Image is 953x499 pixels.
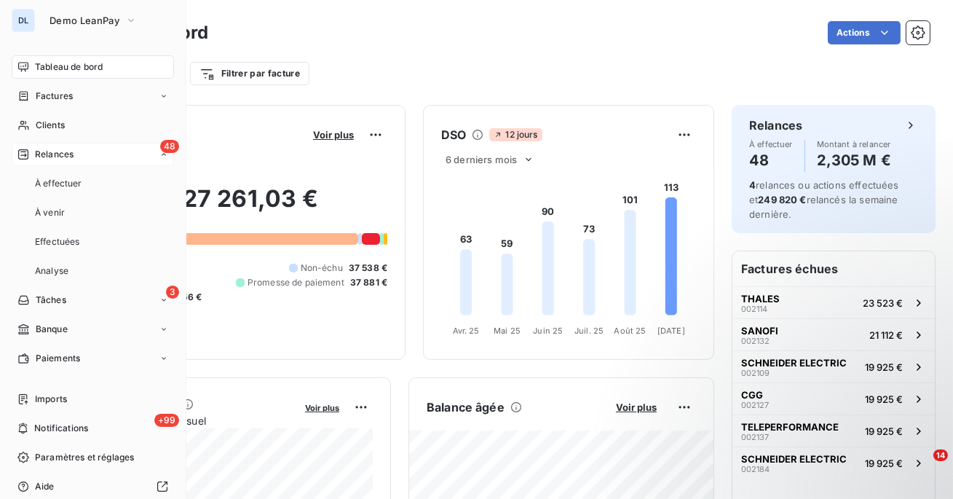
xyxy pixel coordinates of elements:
[305,403,339,413] span: Voir plus
[741,304,767,313] span: 002114
[301,262,343,275] span: Non-échu
[741,357,847,369] span: SCHNEIDER ELECTRIC
[533,326,563,336] tspan: Juin 25
[36,119,65,132] span: Clients
[166,286,179,299] span: 3
[248,276,344,289] span: Promesse de paiement
[828,21,901,44] button: Actions
[36,352,80,365] span: Paiements
[863,297,903,309] span: 23 523 €
[758,194,806,205] span: 249 820 €
[35,264,68,278] span: Analyse
[34,422,88,435] span: Notifications
[574,326,604,336] tspan: Juil. 25
[732,318,935,350] button: SANOFI00213221 112 €
[82,184,387,228] h2: 3 127 261,03 €
[749,149,793,172] h4: 48
[933,449,948,461] span: 14
[869,329,903,341] span: 21 112 €
[35,235,80,248] span: Effectuées
[453,326,480,336] tspan: Avr. 25
[441,126,466,144] h6: DSO
[732,251,935,286] h6: Factures échues
[749,117,802,134] h6: Relances
[749,140,793,149] span: À effectuer
[82,413,295,428] span: Chiffre d'affaires mensuel
[614,326,646,336] tspan: Août 25
[732,350,935,382] button: SCHNEIDER ELECTRIC00210919 925 €
[732,286,935,318] button: THALES00211423 523 €
[154,414,179,427] span: +99
[35,451,134,464] span: Paramètres et réglages
[12,475,174,498] a: Aide
[741,337,770,345] span: 002132
[36,294,66,307] span: Tâches
[489,128,542,141] span: 12 jours
[35,60,103,74] span: Tableau de bord
[749,179,756,191] span: 4
[36,90,73,103] span: Factures
[494,326,521,336] tspan: Mai 25
[616,401,657,413] span: Voir plus
[50,15,119,26] span: Demo LeanPay
[313,129,354,141] span: Voir plus
[36,323,68,336] span: Banque
[741,325,778,337] span: SANOFI
[301,401,344,414] button: Voir plus
[817,149,891,172] h4: 2,305 M €
[12,9,35,32] div: DL
[903,449,938,484] iframe: Intercom live chat
[427,398,505,416] h6: Balance âgée
[446,154,517,165] span: 6 derniers mois
[749,179,899,220] span: relances ou actions effectuées et relancés la semaine dernière.
[657,326,685,336] tspan: [DATE]
[35,148,74,161] span: Relances
[865,457,903,469] span: 19 925 €
[612,401,661,414] button: Voir plus
[732,447,935,479] button: SCHNEIDER ELECTRIC00218419 925 €
[309,128,358,141] button: Voir plus
[190,62,309,85] button: Filtrer par facture
[35,393,67,406] span: Imports
[35,177,82,190] span: À effectuer
[817,140,891,149] span: Montant à relancer
[35,480,55,493] span: Aide
[741,293,780,304] span: THALES
[349,262,387,275] span: 37 538 €
[741,465,770,474] span: 002184
[350,276,387,289] span: 37 881 €
[35,206,65,219] span: À venir
[662,358,953,460] iframe: Intercom notifications message
[160,140,179,153] span: 48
